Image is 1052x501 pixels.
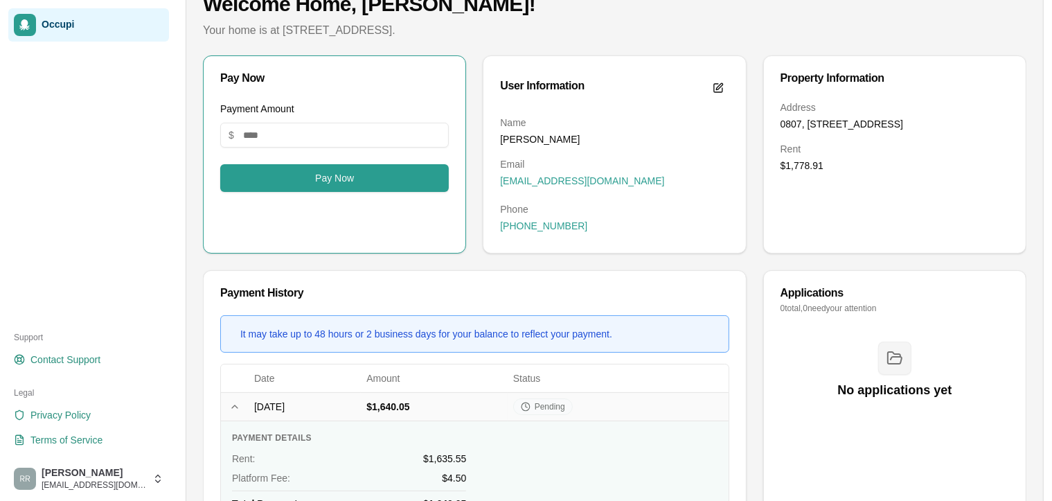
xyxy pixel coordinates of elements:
[781,73,1009,84] div: Property Information
[42,467,147,480] span: [PERSON_NAME]
[8,8,169,42] a: Occupi
[781,288,1009,299] div: Applications
[8,462,169,495] button: Robert Ravas[PERSON_NAME][EMAIL_ADDRESS][DOMAIN_NAME]
[30,408,91,422] span: Privacy Policy
[220,164,449,192] button: Pay Now
[500,132,729,146] dd: [PERSON_NAME]
[229,128,234,142] span: $
[232,452,255,466] span: Rent :
[8,404,169,426] a: Privacy Policy
[232,432,466,443] h4: Payment Details
[240,327,612,341] div: It may take up to 48 hours or 2 business days for your balance to reflect your payment.
[837,380,952,400] h3: No applications yet
[500,202,729,216] dt: Phone
[781,303,1009,314] p: 0 total, 0 need your attention
[30,353,100,367] span: Contact Support
[781,117,1009,131] dd: 0807, [STREET_ADDRESS]
[14,468,36,490] img: Robert Ravas
[361,364,507,392] th: Amount
[254,401,285,412] span: [DATE]
[781,159,1009,173] dd: $1,778.91
[8,429,169,451] a: Terms of Service
[500,157,729,171] dt: Email
[220,103,294,114] label: Payment Amount
[8,349,169,371] a: Contact Support
[423,452,466,466] span: $1,635.55
[500,219,587,233] span: [PHONE_NUMBER]
[30,433,102,447] span: Terms of Service
[42,19,163,31] span: Occupi
[781,100,1009,114] dt: Address
[535,401,565,412] span: Pending
[500,174,664,188] span: [EMAIL_ADDRESS][DOMAIN_NAME]
[500,80,585,91] div: User Information
[220,288,729,299] div: Payment History
[442,471,466,485] span: $4.50
[220,73,449,84] div: Pay Now
[232,471,290,485] span: Platform Fee:
[249,364,361,392] th: Date
[8,382,169,404] div: Legal
[508,364,729,392] th: Status
[8,326,169,349] div: Support
[781,142,1009,156] dt: Rent
[42,480,147,491] span: [EMAIL_ADDRESS][DOMAIN_NAME]
[500,116,729,130] dt: Name
[366,401,409,412] span: $1,640.05
[203,22,1026,39] p: Your home is at [STREET_ADDRESS].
